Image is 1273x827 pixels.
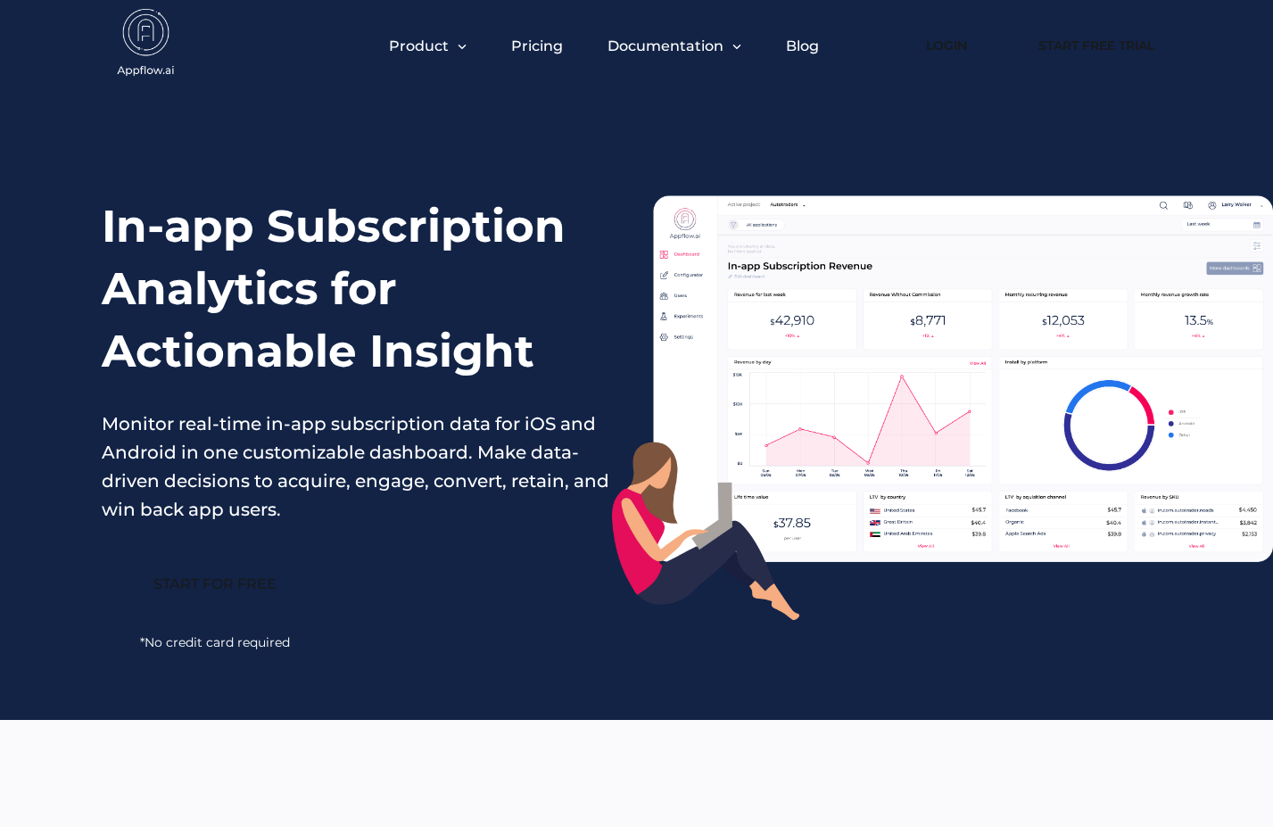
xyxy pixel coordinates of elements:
[102,409,612,524] p: Monitor real-time in-app subscription data for iOS and Android in one customizable dashboard. Mak...
[899,26,994,65] a: Login
[608,37,723,54] span: Documentation
[511,37,563,54] a: Pricing
[608,37,741,54] button: Documentation
[102,9,191,80] img: appflow.ai-logo
[102,636,329,649] span: *No credit card required
[786,37,819,54] a: Blog
[389,37,467,54] button: Product
[102,195,612,383] h1: In-app Subscription Analytics for Actionable Insight
[389,37,449,54] span: Product
[1021,26,1172,65] a: Start Free Trial
[102,559,329,609] a: START FOR FREE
